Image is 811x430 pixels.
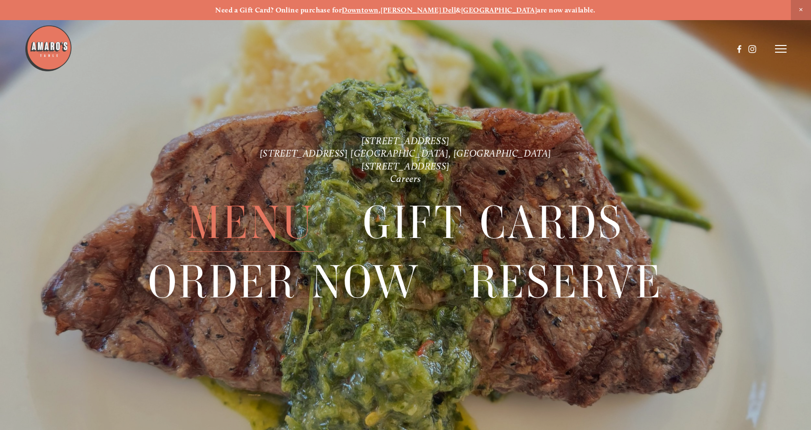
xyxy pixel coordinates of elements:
a: Careers [390,173,421,184]
strong: Need a Gift Card? Online purchase for [215,6,342,14]
a: [PERSON_NAME] Dell [381,6,456,14]
a: [STREET_ADDRESS] [361,160,450,171]
a: Downtown [342,6,379,14]
strong: & [456,6,461,14]
a: Menu [187,193,314,251]
strong: , [379,6,381,14]
a: Reserve [469,253,663,311]
span: Reserve [469,253,663,311]
strong: are now available. [537,6,595,14]
a: [GEOGRAPHIC_DATA] [461,6,537,14]
a: Order Now [148,253,420,311]
a: [STREET_ADDRESS] [361,135,450,147]
a: Gift Cards [363,193,624,251]
a: [STREET_ADDRESS] [GEOGRAPHIC_DATA], [GEOGRAPHIC_DATA] [260,147,551,159]
img: Amaro's Table [24,24,72,72]
span: Order Now [148,253,420,311]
